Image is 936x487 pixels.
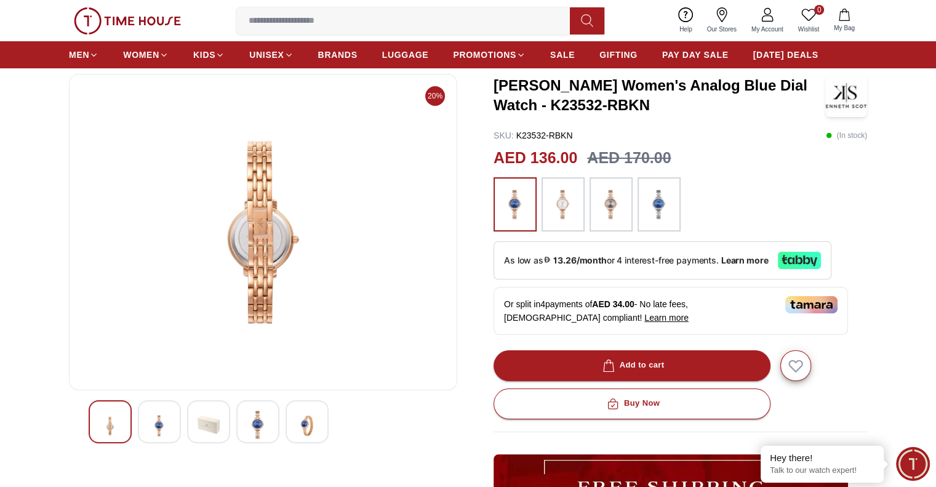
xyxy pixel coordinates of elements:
[600,358,665,372] div: Add to cart
[596,183,626,225] img: ...
[791,5,826,36] a: 0Wishlist
[550,44,575,66] a: SALE
[494,129,572,142] p: K23532-RBKN
[99,411,121,441] img: Kenneth Scott Women's Analog Blue Dial Watch - K23532-RBKN
[193,49,215,61] span: KIDS
[829,23,860,33] span: My Bag
[79,84,447,380] img: Kenneth Scott Women's Analog Blue Dial Watch - K23532-RBKN
[826,6,862,35] button: My Bag
[644,313,689,323] span: Learn more
[425,86,445,106] span: 20%
[548,183,578,225] img: ...
[702,25,742,34] span: Our Stores
[604,396,660,411] div: Buy Now
[662,49,729,61] span: PAY DAY SALE
[587,147,671,170] h3: AED 170.00
[249,49,284,61] span: UNISEX
[672,5,700,36] a: Help
[746,25,788,34] span: My Account
[453,49,516,61] span: PROMOTIONS
[753,44,818,66] a: [DATE] DEALS
[318,44,358,66] a: BRANDS
[494,388,770,419] button: Buy Now
[193,44,225,66] a: KIDS
[896,447,930,481] div: Chat Widget
[148,411,170,441] img: Kenneth Scott Women's Analog Blue Dial Watch - K23532-RBKN
[494,287,848,335] div: Or split in 4 payments of - No late fees, [DEMOGRAPHIC_DATA] compliant!
[69,44,98,66] a: MEN
[770,465,874,476] p: Talk to our watch expert!
[700,5,744,36] a: Our Stores
[500,183,530,225] img: ...
[592,299,634,309] span: AED 34.00
[814,5,824,15] span: 0
[318,49,358,61] span: BRANDS
[69,49,89,61] span: MEN
[494,76,825,115] h3: [PERSON_NAME] Women's Analog Blue Dial Watch - K23532-RBKN
[770,452,874,464] div: Hey there!
[296,411,318,441] img: Kenneth Scott Women's Analog Blue Dial Watch - K23532-RBKN
[826,129,867,142] p: ( In stock )
[247,411,269,439] img: Kenneth Scott Women's Analog Blue Dial Watch - K23532-RBKN
[599,44,638,66] a: GIFTING
[382,44,429,66] a: LUGGAGE
[753,49,818,61] span: [DATE] DEALS
[599,49,638,61] span: GIFTING
[662,44,729,66] a: PAY DAY SALE
[494,131,514,140] span: SKU :
[674,25,697,34] span: Help
[453,44,526,66] a: PROMOTIONS
[123,44,169,66] a: WOMEN
[494,147,577,170] h2: AED 136.00
[249,44,293,66] a: UNISEX
[382,49,429,61] span: LUGGAGE
[644,183,674,225] img: ...
[550,49,575,61] span: SALE
[785,296,838,313] img: Tamara
[123,49,159,61] span: WOMEN
[825,74,867,117] img: Kenneth Scott Women's Analog Blue Dial Watch - K23532-RBKN
[494,350,770,381] button: Add to cart
[198,411,220,439] img: Kenneth Scott Women's Analog Blue Dial Watch - K23532-RBKN
[74,7,181,34] img: ...
[793,25,824,34] span: Wishlist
